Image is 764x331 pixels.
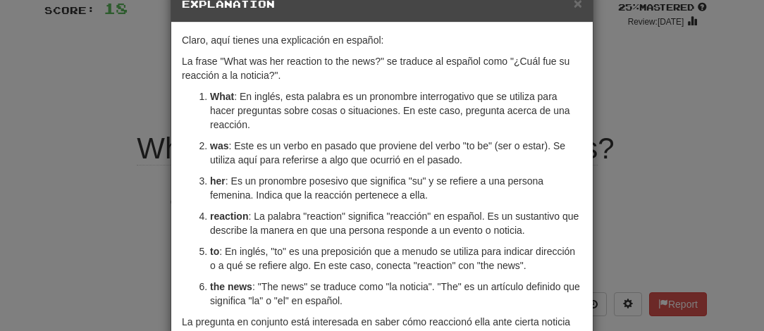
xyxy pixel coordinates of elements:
strong: What [210,91,234,102]
p: La frase "What was her reaction to the news?" se traduce al español como "¿Cuál fue su reacción a... [182,54,582,82]
p: : En inglés, esta palabra es un pronombre interrogativo que se utiliza para hacer preguntas sobre... [210,89,582,132]
p: : Es un pronombre posesivo que significa "su" y se refiere a una persona femenina. Indica que la ... [210,174,582,202]
p: : En inglés, "to" es una preposición que a menudo se utiliza para indicar dirección o a qué se re... [210,244,582,273]
strong: her [210,175,226,187]
strong: reaction [210,211,248,222]
p: Claro, aquí tienes una explicación en español: [182,33,582,47]
strong: was [210,140,228,151]
strong: the news [210,281,252,292]
strong: to [210,246,219,257]
p: : "The news" se traduce como "la noticia". "The" es un artículo definido que significa "la" o "el... [210,280,582,308]
p: : La palabra "reaction" significa "reacción" en español. Es un sustantivo que describe la manera ... [210,209,582,237]
p: : Este es un verbo en pasado que proviene del verbo "to be" (ser o estar). Se utiliza aquí para r... [210,139,582,167]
